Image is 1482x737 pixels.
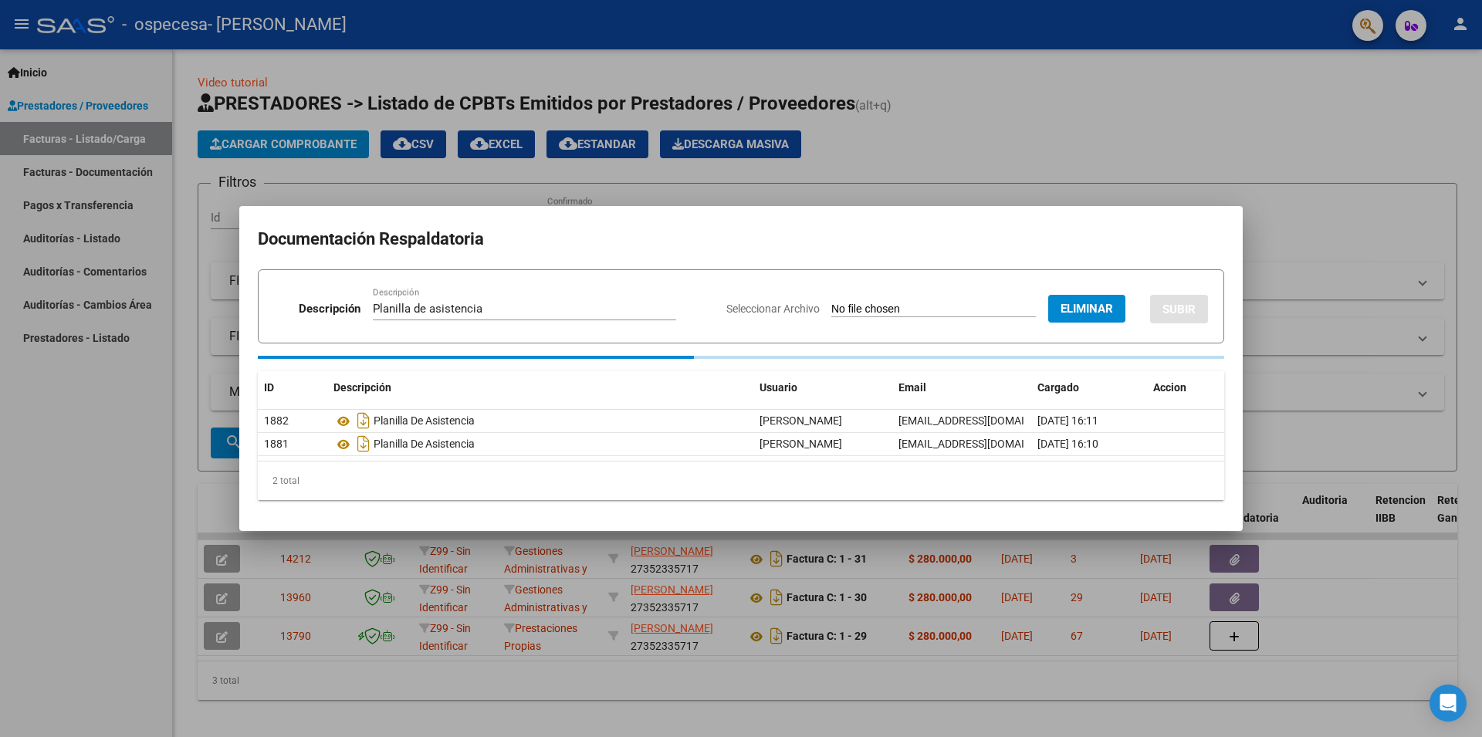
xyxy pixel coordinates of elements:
[264,381,274,394] span: ID
[726,303,820,315] span: Seleccionar Archivo
[1037,438,1098,450] span: [DATE] 16:10
[258,461,1224,500] div: 2 total
[327,371,753,404] datatable-header-cell: Descripción
[264,414,289,427] span: 1882
[299,300,360,318] p: Descripción
[1430,685,1467,722] div: Open Intercom Messenger
[354,408,374,433] i: Descargar documento
[898,414,1070,427] span: [EMAIL_ADDRESS][DOMAIN_NAME]
[333,381,391,394] span: Descripción
[892,371,1031,404] datatable-header-cell: Email
[333,408,747,433] div: Planilla De Asistencia
[1162,303,1196,316] span: SUBIR
[333,431,747,456] div: Planilla De Asistencia
[258,225,1224,254] h2: Documentación Respaldatoria
[760,381,797,394] span: Usuario
[1037,414,1098,427] span: [DATE] 16:11
[760,414,842,427] span: [PERSON_NAME]
[1031,371,1147,404] datatable-header-cell: Cargado
[898,381,926,394] span: Email
[258,371,327,404] datatable-header-cell: ID
[1061,302,1113,316] span: Eliminar
[898,438,1070,450] span: [EMAIL_ADDRESS][DOMAIN_NAME]
[753,371,892,404] datatable-header-cell: Usuario
[264,438,289,450] span: 1881
[354,431,374,456] i: Descargar documento
[1147,371,1224,404] datatable-header-cell: Accion
[1153,381,1186,394] span: Accion
[1150,295,1208,323] button: SUBIR
[760,438,842,450] span: [PERSON_NAME]
[1048,295,1125,323] button: Eliminar
[1037,381,1079,394] span: Cargado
